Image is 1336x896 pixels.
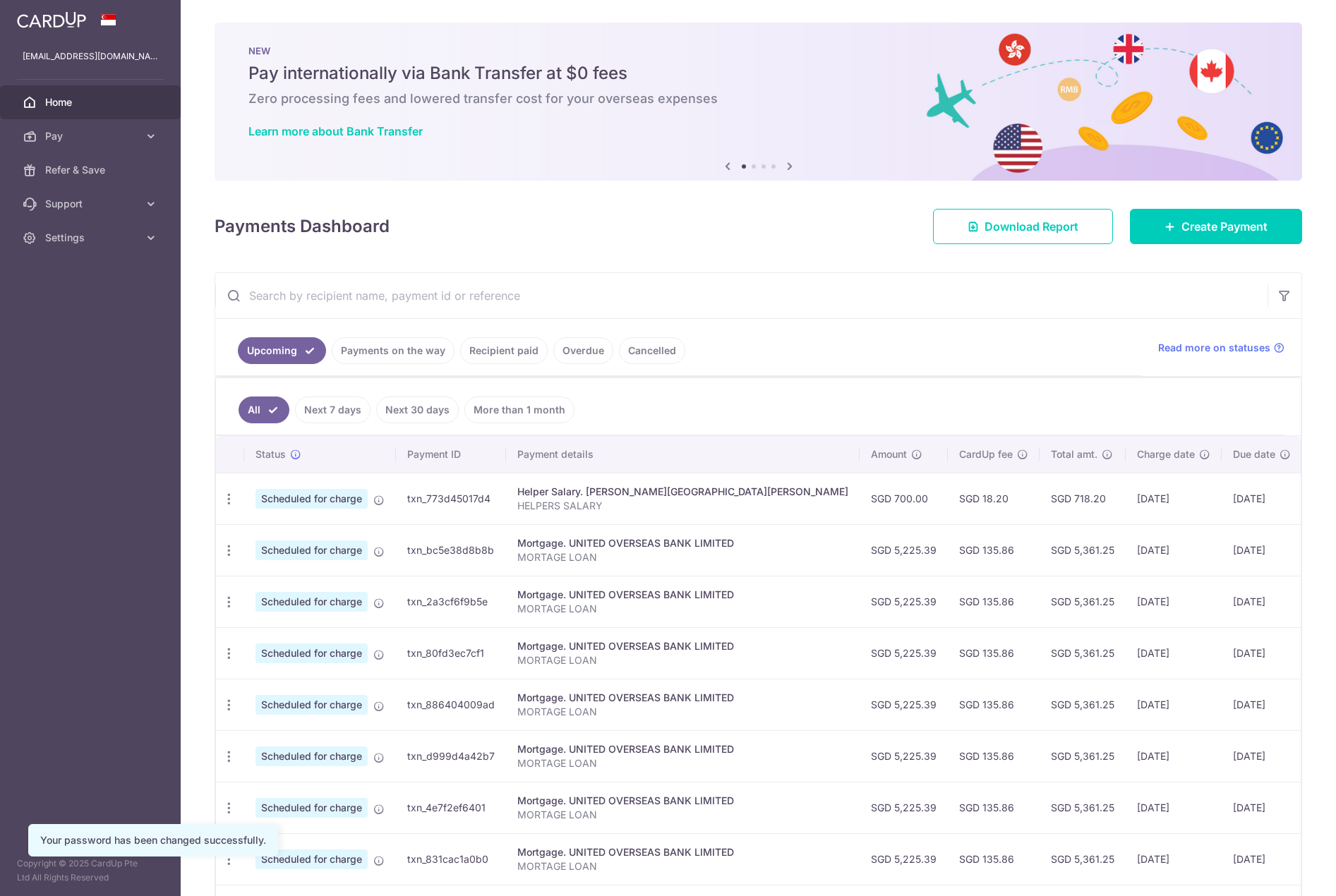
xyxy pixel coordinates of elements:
div: Mortgage. UNITED OVERSEAS BANK LIMITED [517,536,848,550]
td: SGD 135.86 [948,730,1040,782]
span: Support [45,197,138,211]
p: HELPERS SALARY [517,499,848,513]
span: Home [45,95,138,109]
td: SGD 5,225.39 [860,627,948,679]
a: Overdue [553,337,613,364]
td: [DATE] [1222,782,1302,833]
td: SGD 5,361.25 [1040,679,1126,730]
td: SGD 5,225.39 [860,679,948,730]
span: Scheduled for charge [255,540,368,560]
td: [DATE] [1126,730,1222,782]
p: [EMAIL_ADDRESS][DOMAIN_NAME] [23,49,158,63]
td: txn_886404009ad [396,679,506,730]
h4: Payments Dashboard [215,214,390,239]
td: SGD 135.86 [948,679,1040,730]
span: Amount [871,447,907,461]
a: Cancelled [619,337,685,364]
td: [DATE] [1222,679,1302,730]
td: SGD 18.20 [948,473,1040,524]
div: Mortgage. UNITED OVERSEAS BANK LIMITED [517,639,848,653]
span: Scheduled for charge [255,798,368,818]
td: SGD 700.00 [860,473,948,524]
td: txn_831cac1a0b0 [396,833,506,885]
span: Scheduled for charge [255,592,368,612]
td: txn_d999d4a42b7 [396,730,506,782]
img: CardUp [17,11,86,28]
p: MORTAGE LOAN [517,705,848,719]
td: [DATE] [1126,627,1222,679]
td: [DATE] [1126,679,1222,730]
div: Mortgage. UNITED OVERSEAS BANK LIMITED [517,794,848,808]
a: Download Report [933,209,1113,244]
td: SGD 135.86 [948,524,1040,576]
a: Next 30 days [376,396,459,423]
span: Create Payment [1181,218,1268,235]
td: [DATE] [1126,473,1222,524]
a: All [239,396,289,423]
span: Scheduled for charge [255,489,368,509]
h6: Zero processing fees and lowered transfer cost for your overseas expenses [248,90,1268,107]
span: Download Report [985,218,1078,235]
div: Mortgage. UNITED OVERSEAS BANK LIMITED [517,845,848,859]
span: Pay [45,129,138,143]
td: txn_4e7f2ef6401 [396,782,506,833]
a: Recipient paid [460,337,548,364]
td: SGD 5,361.25 [1040,833,1126,885]
p: MORTAGE LOAN [517,653,848,667]
td: [DATE] [1222,473,1302,524]
td: SGD 135.86 [948,782,1040,833]
td: SGD 135.86 [948,576,1040,627]
td: SGD 5,361.25 [1040,782,1126,833]
td: [DATE] [1126,524,1222,576]
a: Payments on the way [332,337,455,364]
a: Upcoming [238,337,326,364]
p: MORTAGE LOAN [517,550,848,564]
p: MORTAGE LOAN [517,756,848,770]
td: SGD 5,225.39 [860,576,948,627]
div: Helper Salary. [PERSON_NAME][GEOGRAPHIC_DATA][PERSON_NAME] [517,485,848,499]
td: [DATE] [1222,576,1302,627]
div: Mortgage. UNITED OVERSEAS BANK LIMITED [517,691,848,705]
td: SGD 5,361.25 [1040,576,1126,627]
a: Learn more about Bank Transfer [248,124,423,138]
th: Payment details [506,436,860,473]
a: Create Payment [1130,209,1302,244]
td: [DATE] [1126,833,1222,885]
span: CardUp fee [959,447,1013,461]
td: SGD 5,225.39 [860,524,948,576]
span: Settings [45,231,138,245]
a: Read more on statuses [1158,341,1284,355]
td: SGD 5,225.39 [860,782,948,833]
div: Your password has been changed successfully. [40,833,266,847]
td: [DATE] [1222,524,1302,576]
h5: Pay internationally via Bank Transfer at $0 fees [248,62,1268,85]
td: SGD 5,225.39 [860,730,948,782]
td: [DATE] [1222,833,1302,885]
td: SGD 5,361.25 [1040,524,1126,576]
td: [DATE] [1126,782,1222,833]
p: MORTAGE LOAN [517,859,848,873]
td: SGD 5,361.25 [1040,627,1126,679]
span: Scheduled for charge [255,695,368,715]
td: SGD 718.20 [1040,473,1126,524]
span: Read more on statuses [1158,341,1270,355]
td: SGD 5,225.39 [860,833,948,885]
img: Bank transfer banner [215,23,1302,181]
a: Next 7 days [295,396,371,423]
span: Scheduled for charge [255,746,368,766]
td: [DATE] [1126,576,1222,627]
div: Mortgage. UNITED OVERSEAS BANK LIMITED [517,588,848,602]
a: More than 1 month [464,396,574,423]
td: txn_2a3cf6f9b5e [396,576,506,627]
p: NEW [248,45,1268,56]
span: Due date [1233,447,1275,461]
th: Payment ID [396,436,506,473]
td: txn_773d45017d4 [396,473,506,524]
p: MORTAGE LOAN [517,808,848,822]
td: SGD 5,361.25 [1040,730,1126,782]
div: Mortgage. UNITED OVERSEAS BANK LIMITED [517,742,848,756]
span: Total amt. [1051,447,1097,461]
span: Status [255,447,286,461]
td: [DATE] [1222,730,1302,782]
td: txn_80fd3ec7cf1 [396,627,506,679]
